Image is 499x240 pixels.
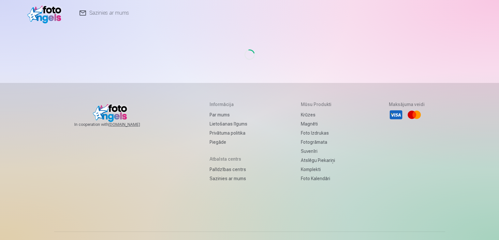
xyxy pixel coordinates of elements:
a: Magnēti [301,119,335,128]
a: Privātuma politika [210,128,247,138]
li: Visa [389,108,403,122]
h5: Informācija [210,101,247,108]
a: Foto izdrukas [301,128,335,138]
a: Par mums [210,110,247,119]
a: Lietošanas līgums [210,119,247,128]
h5: Maksājuma veidi [389,101,425,108]
span: In cooperation with [74,122,156,127]
a: Piegāde [210,138,247,147]
a: Suvenīri [301,147,335,156]
a: Krūzes [301,110,335,119]
li: Mastercard [407,108,421,122]
a: Komplekti [301,165,335,174]
h5: Mūsu produkti [301,101,335,108]
a: Foto kalendāri [301,174,335,183]
a: Palīdzības centrs [210,165,247,174]
a: Atslēgu piekariņi [301,156,335,165]
a: [DOMAIN_NAME] [109,122,156,127]
a: Sazinies ar mums [210,174,247,183]
img: /v1 [27,3,65,23]
h5: Atbalsta centrs [210,156,247,162]
a: Fotogrāmata [301,138,335,147]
